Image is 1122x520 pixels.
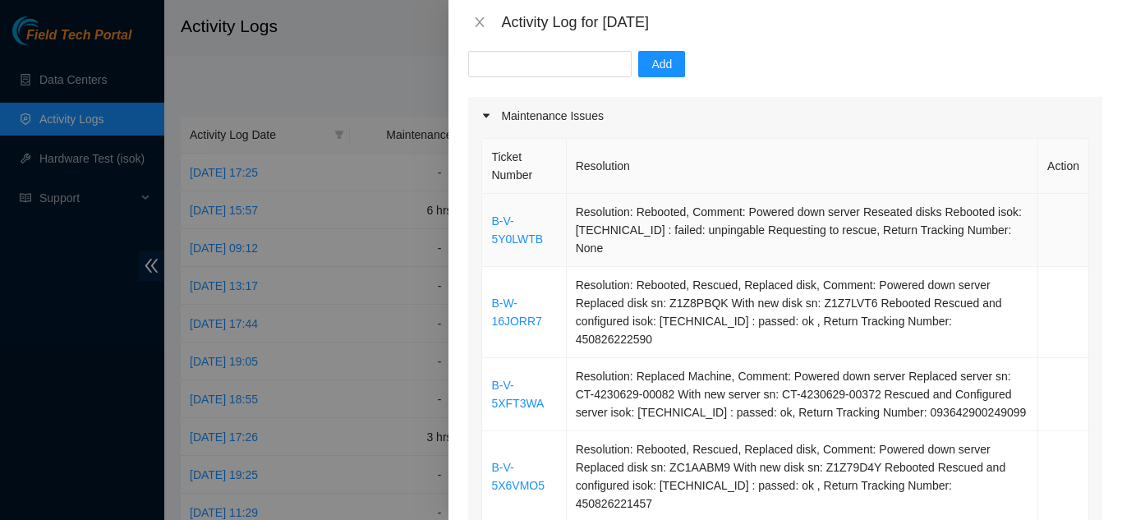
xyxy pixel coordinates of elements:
[491,297,541,328] a: B-W-16JORR7
[473,16,486,29] span: close
[501,13,1102,31] div: Activity Log for [DATE]
[482,139,566,194] th: Ticket Number
[491,214,543,246] a: B-V-5Y0LWTB
[567,139,1038,194] th: Resolution
[491,461,545,492] a: B-V-5X6VMO5
[491,379,544,410] a: B-V-5XFT3WA
[651,55,672,73] span: Add
[468,15,491,30] button: Close
[567,358,1038,431] td: Resolution: Replaced Machine, Comment: Powered down server Replaced server sn: CT-4230629-00082 W...
[468,97,1102,135] div: Maintenance Issues
[567,194,1038,267] td: Resolution: Rebooted, Comment: Powered down server Reseated disks Rebooted isok: [TECHNICAL_ID] :...
[481,111,491,121] span: caret-right
[1038,139,1089,194] th: Action
[567,267,1038,358] td: Resolution: Rebooted, Rescued, Replaced disk, Comment: Powered down server Replaced disk sn: Z1Z8...
[638,51,685,77] button: Add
